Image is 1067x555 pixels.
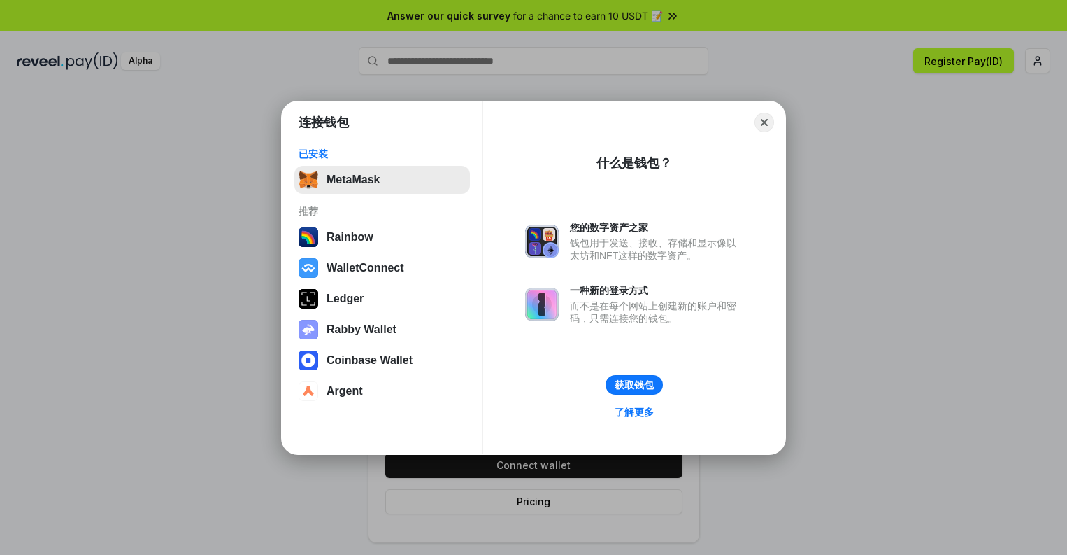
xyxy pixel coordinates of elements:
img: svg+xml,%3Csvg%20xmlns%3D%22http%3A%2F%2Fwww.w3.org%2F2000%2Fsvg%22%20fill%3D%22none%22%20viewBox... [299,320,318,339]
button: Ledger [294,285,470,313]
button: WalletConnect [294,254,470,282]
div: 获取钱包 [615,379,654,391]
img: svg+xml,%3Csvg%20width%3D%2228%22%20height%3D%2228%22%20viewBox%3D%220%200%2028%2028%22%20fill%3D... [299,258,318,278]
div: MetaMask [327,174,380,186]
img: svg+xml,%3Csvg%20width%3D%2228%22%20height%3D%2228%22%20viewBox%3D%220%200%2028%2028%22%20fill%3D... [299,381,318,401]
img: svg+xml,%3Csvg%20xmlns%3D%22http%3A%2F%2Fwww.w3.org%2F2000%2Fsvg%22%20fill%3D%22none%22%20viewBox... [525,225,559,258]
button: Rainbow [294,223,470,251]
div: WalletConnect [327,262,404,274]
img: svg+xml,%3Csvg%20fill%3D%22none%22%20height%3D%2233%22%20viewBox%3D%220%200%2035%2033%22%20width%... [299,170,318,190]
img: svg+xml,%3Csvg%20xmlns%3D%22http%3A%2F%2Fwww.w3.org%2F2000%2Fsvg%22%20fill%3D%22none%22%20viewBox... [525,288,559,321]
div: 推荐 [299,205,466,218]
button: Coinbase Wallet [294,346,470,374]
h1: 连接钱包 [299,114,349,131]
div: Rainbow [327,231,373,244]
div: 钱包用于发送、接收、存储和显示像以太坊和NFT这样的数字资产。 [570,237,743,262]
a: 了解更多 [606,403,662,421]
div: Rabby Wallet [327,323,396,336]
img: svg+xml,%3Csvg%20width%3D%22120%22%20height%3D%22120%22%20viewBox%3D%220%200%20120%20120%22%20fil... [299,227,318,247]
button: Close [754,113,774,132]
button: Rabby Wallet [294,316,470,344]
button: 获取钱包 [606,375,663,395]
img: svg+xml,%3Csvg%20width%3D%2228%22%20height%3D%2228%22%20viewBox%3D%220%200%2028%2028%22%20fill%3D... [299,351,318,370]
button: Argent [294,377,470,405]
div: 了解更多 [615,406,654,419]
div: 什么是钱包？ [596,155,672,171]
div: Coinbase Wallet [327,354,413,367]
div: 已安装 [299,148,466,160]
div: 一种新的登录方式 [570,284,743,297]
div: 而不是在每个网站上创建新的账户和密码，只需连接您的钱包。 [570,300,743,325]
div: Ledger [327,293,364,305]
div: Argent [327,385,363,398]
div: 您的数字资产之家 [570,221,743,234]
img: svg+xml,%3Csvg%20xmlns%3D%22http%3A%2F%2Fwww.w3.org%2F2000%2Fsvg%22%20width%3D%2228%22%20height%3... [299,289,318,309]
button: MetaMask [294,166,470,194]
